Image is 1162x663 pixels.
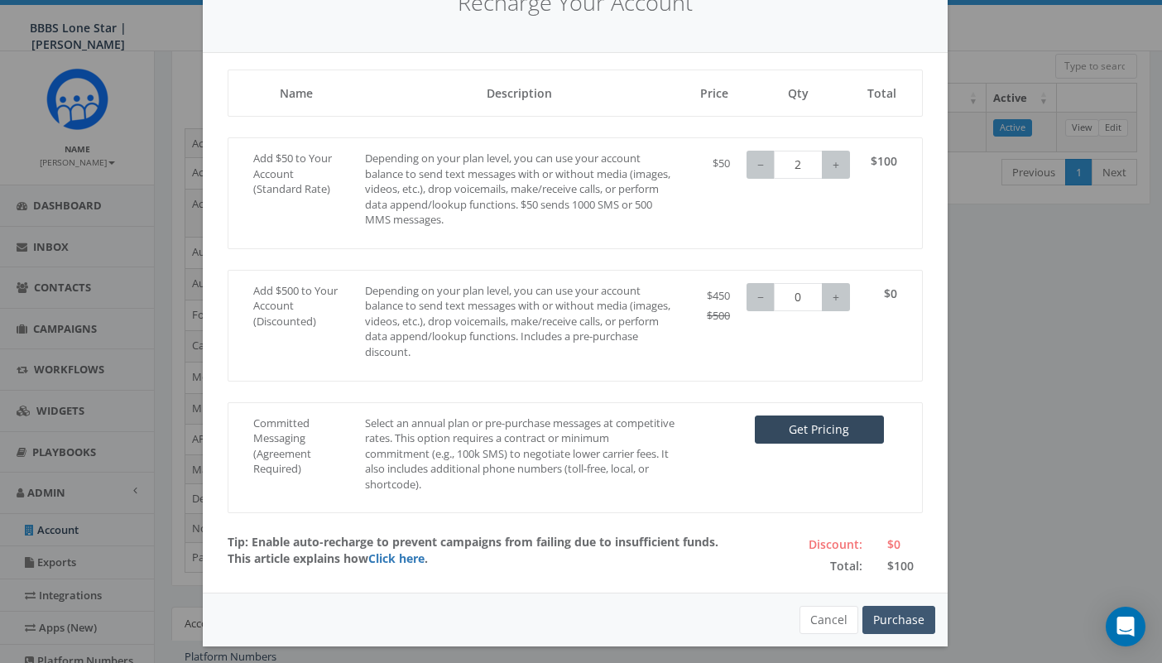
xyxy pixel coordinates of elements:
h5: $0 [887,538,922,550]
p: Depending on your plan level, you can use your account balance to send text messages with or with... [365,151,675,228]
h5: Price [699,87,730,99]
p: Committed Messaging (Agreement Required) [253,416,340,477]
h5: $0 [867,287,897,300]
h5: Total [867,87,897,99]
button: + [822,151,850,179]
button: − [747,151,775,179]
a: Click here [368,550,425,566]
h5: Name [253,87,340,99]
p: Depending on your plan level, you can use your account balance to send text messages with or with... [365,283,675,360]
div: Open Intercom Messenger [1106,607,1145,646]
button: + [822,283,850,311]
button: Cancel [799,606,858,634]
h5: Discount: [768,538,863,550]
span: $500 [707,308,730,323]
h5: Qty [755,87,842,99]
p: Add $500 to Your Account (Discounted) [253,283,340,329]
button: − [747,283,775,311]
p: Add $50 to Your Account (Standard Rate) [253,151,340,197]
span: $450 [707,288,730,303]
h5: Description [365,87,675,99]
button: Get Pricing [755,416,884,444]
p: Select an annual plan or pre-purchase messages at competitive rates. This option requires a contr... [365,416,675,492]
h5: $100 [887,560,922,572]
button: Purchase [862,606,935,634]
h5: $100 [867,155,897,167]
span: $50 [713,156,730,171]
p: Tip: Enable auto-recharge to prevent campaigns from failing due to insufficient funds. This artic... [228,534,743,567]
h5: Total: [768,560,863,572]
